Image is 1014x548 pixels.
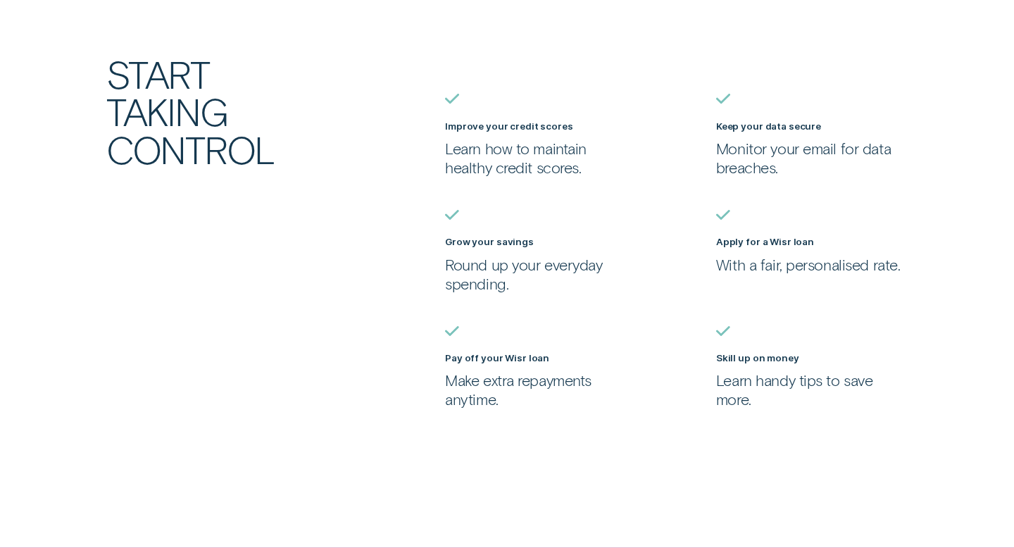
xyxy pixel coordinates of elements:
p: Monitor your email for data breaches. [716,139,908,177]
label: Skill up on money [716,352,799,363]
h2: START TAKING CONTROL [106,55,339,168]
label: Pay off your Wisr loan [445,352,549,363]
p: Make extra repayments anytime. [445,370,637,409]
p: Learn handy tips to save more. [716,370,908,409]
p: Round up your everyday spending. [445,255,637,293]
label: Keep your data secure [716,120,821,132]
label: Improve your credit scores [445,120,573,132]
label: Grow your savings [445,236,534,247]
label: Apply for a Wisr loan [716,236,814,247]
p: With a fair, personalised rate. [716,255,908,274]
p: Learn how to maintain healthy credit scores. [445,139,637,177]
